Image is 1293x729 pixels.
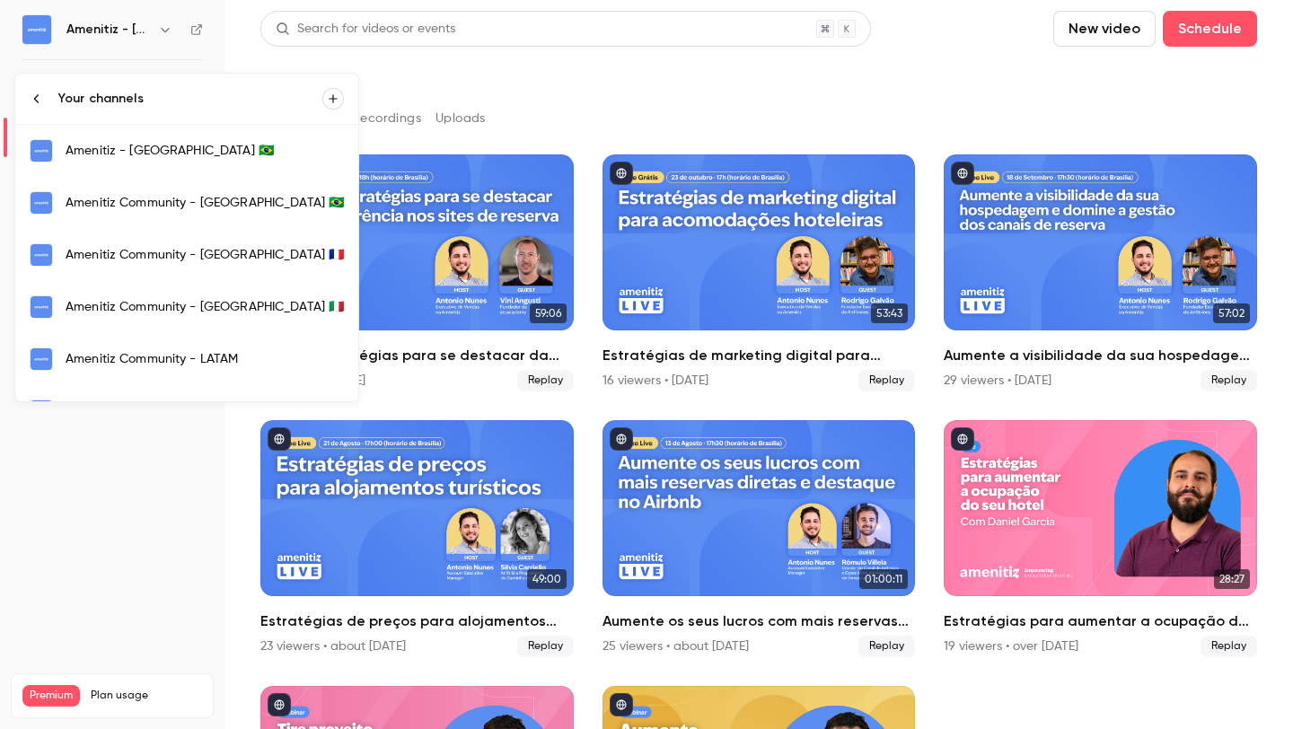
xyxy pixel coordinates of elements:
[66,350,344,368] div: Amenitiz Community - LATAM
[58,90,322,108] div: Your channels
[31,296,52,318] img: Amenitiz Community - Italy 🇮🇹
[66,194,344,212] div: Amenitiz Community - [GEOGRAPHIC_DATA] 🇧🇷
[31,400,52,422] img: Amenitiz Community - Portugal 🇵🇹
[31,192,52,214] img: Amenitiz Community - Brazil 🇧🇷
[66,142,344,160] div: Amenitiz - [GEOGRAPHIC_DATA] 🇧🇷
[66,298,344,316] div: Amenitiz Community - [GEOGRAPHIC_DATA] 🇮🇹
[31,244,52,266] img: Amenitiz Community - France 🇫🇷
[31,348,52,370] img: Amenitiz Community - LATAM
[31,140,52,162] img: Amenitiz - Brazil 🇧🇷
[66,246,344,264] div: Amenitiz Community - [GEOGRAPHIC_DATA] 🇫🇷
